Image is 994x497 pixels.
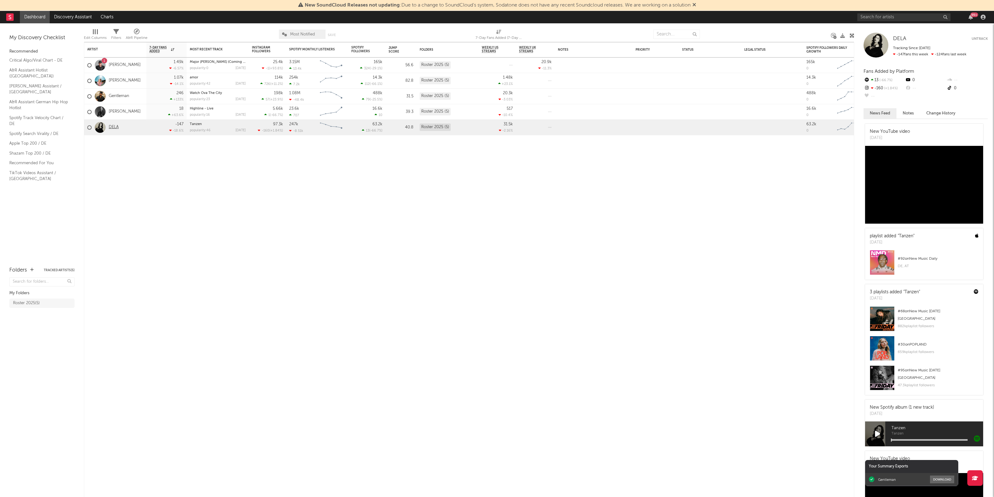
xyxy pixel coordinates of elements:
[9,277,75,286] input: Search for folders...
[920,108,962,118] button: Change History
[190,60,311,64] a: Major [PERSON_NAME] (Coming Home) - [PERSON_NAME] Extended Remix
[389,62,413,69] div: 56.6
[834,58,862,73] svg: Chart title
[305,3,691,8] span: : Due to a change to SoundCloud's system, Sodatone does not have any recent Soundcloud releases. ...
[504,122,513,126] div: 31.5k
[190,76,198,79] a: amor
[893,46,930,50] span: Tracking Since: [DATE]
[273,122,283,126] div: 97.3k
[190,98,210,101] div: popularity: 23
[870,239,914,246] div: [DATE]
[13,300,40,307] div: Roster 2025 ( 5 )
[328,33,336,37] button: Save
[268,114,270,117] span: 1
[972,36,988,42] button: Untrack
[420,61,451,69] div: Roster 2025 (5)
[271,114,282,117] span: -66.7 %
[898,382,978,389] div: 47.3k playlist followers
[289,107,299,111] div: 23.6k
[653,30,700,39] input: Search...
[289,76,298,80] div: 254k
[362,97,382,101] div: ( )
[87,48,134,51] div: Artist
[389,77,413,85] div: 82.8
[305,3,400,8] span: New SoundCloud Releases not updating
[834,104,862,120] svg: Chart title
[420,48,466,52] div: Folders
[806,67,809,70] div: 0
[834,73,862,89] svg: Chart title
[420,92,451,100] div: Roster 2025 (5)
[96,11,118,23] a: Charts
[266,98,269,101] span: 57
[870,128,910,135] div: New YouTube video
[361,82,382,86] div: ( )
[374,60,382,64] div: 165k
[878,477,896,482] div: Gentleman
[682,48,723,52] div: Status
[499,128,513,132] div: -2.16 %
[262,129,269,132] span: -160
[898,262,978,270] div: DE, AT
[373,91,382,95] div: 488k
[190,123,246,126] div: Tanzen
[271,82,282,86] span: +11.2 %
[273,107,283,111] div: 5.66k
[9,114,68,127] a: Spotify Track Velocity Chart / DE
[258,128,283,132] div: ( )
[366,98,370,101] span: 79
[289,67,302,71] div: 13.4k
[274,91,283,95] div: 198k
[379,114,382,117] span: 10
[806,107,816,111] div: 16.6k
[126,26,148,44] div: A&R Pipeline
[317,120,345,135] svg: Chart title
[507,107,513,111] div: 517
[893,36,906,42] a: DELA
[9,140,68,147] a: Apple Top 200 / DE
[190,107,213,110] a: Highline - Live
[264,113,283,117] div: ( )
[389,93,413,100] div: 31.5
[389,124,413,131] div: 40.8
[903,290,920,294] a: "Tanzen"
[9,150,68,157] a: Shazam Top 200 / DE
[865,306,983,336] a: #68onNew Music [DATE] [GEOGRAPHIC_DATA]882kplaylist followers
[870,233,914,239] div: playlist added
[806,60,815,64] div: 165k
[190,76,246,79] div: amor
[168,113,184,117] div: +63.6 %
[883,87,898,90] span: +1.84 %
[111,34,121,42] div: Filters
[317,89,345,104] svg: Chart title
[372,107,382,111] div: 16.6k
[482,46,504,53] span: Weekly US Streams
[317,58,345,73] svg: Chart title
[893,53,928,56] span: -147 fans this week
[930,476,954,483] button: Download
[174,60,184,64] div: 1.49k
[170,82,184,86] div: -14.1 %
[50,11,96,23] a: Discovery Assistant
[364,67,370,70] span: 324
[891,432,983,436] span: Tanzen
[289,122,298,126] div: 247k
[372,122,382,126] div: 63.2k
[870,411,934,417] div: [DATE]
[499,113,513,117] div: -10.4 %
[857,13,951,21] input: Search for artists
[865,250,983,280] a: #92onNew Music DailyDE, AT
[84,26,107,44] div: Edit Columns
[864,84,905,92] div: -160
[519,46,542,53] span: Weekly UK Streams
[109,63,141,68] a: [PERSON_NAME]
[896,108,920,118] button: Notes
[273,60,283,64] div: 25.4k
[190,82,210,86] div: popularity: 42
[870,135,910,141] div: [DATE]
[420,77,451,84] div: Roster 2025 (5)
[806,122,816,126] div: 63.2k
[898,348,978,356] div: 659k playlist followers
[864,69,914,74] span: Fans Added by Platform
[946,76,988,84] div: --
